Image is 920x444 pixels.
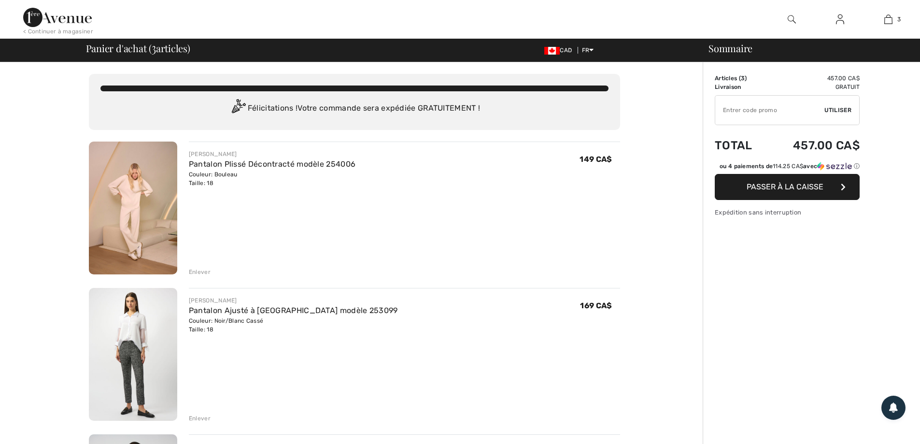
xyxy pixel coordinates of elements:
[189,159,355,169] a: Pantalon Plissé Décontracté modèle 254006
[828,14,852,26] a: Se connecter
[23,27,93,36] div: < Continuer à magasiner
[228,99,248,118] img: Congratulation2.svg
[582,47,594,54] span: FR
[697,43,914,53] div: Sommaire
[767,83,860,91] td: Gratuit
[189,268,211,276] div: Enlever
[89,142,177,274] img: Pantalon Plissé Décontracté modèle 254006
[788,14,796,25] img: recherche
[824,106,851,115] span: Utiliser
[715,83,767,91] td: Livraison
[767,74,860,83] td: 457.00 CA$
[544,47,560,55] img: Canadian Dollar
[89,288,177,421] img: Pantalon Ajusté à Cheville modèle 253099
[773,163,803,170] span: 114.25 CA$
[86,43,190,53] span: Panier d'achat ( articles)
[884,14,892,25] img: Mon panier
[23,8,92,27] img: 1ère Avenue
[720,162,860,171] div: ou 4 paiements de avec
[100,99,609,118] div: Félicitations ! Votre commande sera expédiée GRATUITEMENT !
[189,414,211,423] div: Enlever
[864,14,912,25] a: 3
[715,129,767,162] td: Total
[152,41,156,54] span: 3
[836,14,844,25] img: Mes infos
[189,306,398,315] a: Pantalon Ajusté à [GEOGRAPHIC_DATA] modèle 253099
[747,182,823,191] span: Passer à la caisse
[817,162,852,171] img: Sezzle
[897,15,901,24] span: 3
[767,129,860,162] td: 457.00 CA$
[189,150,355,158] div: [PERSON_NAME]
[715,174,860,200] button: Passer à la caisse
[580,301,612,310] span: 169 CA$
[189,316,398,334] div: Couleur: Noir/Blanc Cassé Taille: 18
[715,162,860,174] div: ou 4 paiements de114.25 CA$avecSezzle Cliquez pour en savoir plus sur Sezzle
[715,208,860,217] div: Expédition sans interruption
[580,155,612,164] span: 149 CA$
[189,296,398,305] div: [PERSON_NAME]
[715,96,824,125] input: Code promo
[715,74,767,83] td: Articles ( )
[544,47,576,54] span: CAD
[741,75,745,82] span: 3
[189,170,355,187] div: Couleur: Bouleau Taille: 18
